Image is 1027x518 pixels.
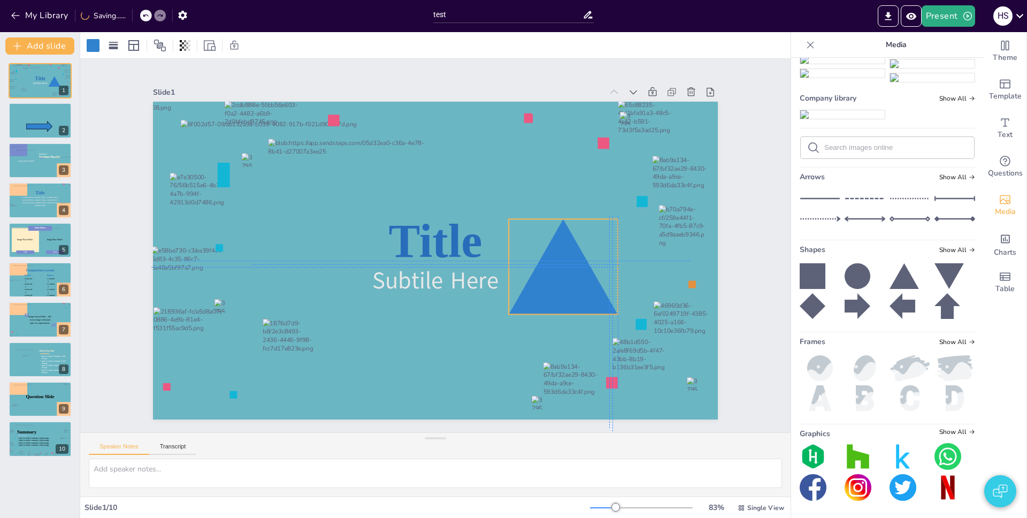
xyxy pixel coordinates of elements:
div: 3 [9,143,72,178]
div: 2 [9,103,72,138]
div: Saving...... [81,11,126,21]
span: Show all [939,428,975,436]
span: Media [995,206,1016,218]
span: Charts [994,247,1016,258]
div: 7 [59,325,68,334]
div: 7 [9,302,72,337]
div: Get real-time input from your audience [984,148,1026,186]
span: Graphics [800,429,830,439]
span: space for teacher’s summary or final message. [19,437,49,439]
img: graphic [934,443,961,470]
button: Add slide [5,37,74,55]
div: 8 [9,342,72,377]
span: Content 4 [48,294,55,299]
div: Add images, graphics, shapes or video [984,186,1026,225]
img: f6751cb8-2a5a-497b-84a8-10bac462adb8.png [800,69,885,78]
div: 4 [59,205,68,215]
span: Title [35,76,45,82]
div: 5 [59,245,68,255]
span: Subtile Here [33,81,47,85]
span: Text [53,250,57,253]
img: graphic [845,474,871,501]
span: Section 1 [39,153,47,155]
div: 5 [9,223,72,258]
div: 6 [59,285,68,294]
span: space for teacher’s summary or final message. [19,441,49,443]
div: 10 [56,444,68,454]
button: Present [922,5,975,27]
button: Transcript [149,443,197,455]
span: Title Here [34,226,45,229]
span: Text [998,129,1013,141]
div: 9 [9,382,72,417]
span: Bullet Point Slide [40,350,54,352]
span: Show all [939,246,975,254]
div: Add ready made slides [984,71,1026,109]
span: Content 2 [25,283,32,288]
span: Company library [800,93,856,103]
img: d.png [934,385,975,411]
span: Show all [939,173,975,181]
span: Show all [939,338,975,346]
span: Table [995,283,1015,295]
span: Single View [747,504,784,512]
span: Content here, content here, content here, content here, content here, content here, content here,... [22,196,58,207]
img: 7bb72098-9075-47c3-9860-1c7e4afbc5db.png [800,110,885,119]
span: Text [24,250,27,253]
span: Image-focused Slide – full-screen image with small space for caption/quote. [28,316,51,324]
div: Change the overall theme [984,32,1026,71]
button: Export to PowerPoint [878,5,899,27]
span: Content 1 [25,277,32,283]
span: Question Slide [26,394,54,399]
div: 2 [59,126,68,135]
div: Add a table [984,263,1026,302]
img: a.png [800,385,840,411]
img: e3b8d91c-6741-4bc5-839a-c2cf9a8427ec.png [890,59,975,68]
span: Show all [939,95,975,102]
span: Frames [800,337,825,347]
span: Content 2 [48,283,55,288]
span: Content 3 [48,288,55,294]
div: 10 [9,421,72,456]
img: e8f69d5b-4f47-43bb-8b19-b136b31ee3f5.png [890,73,975,82]
img: c.png [890,385,930,411]
span: Questions [988,167,1023,179]
img: graphic [890,443,916,470]
div: 9 [59,404,68,414]
span: space for teacher’s summary or final message. [42,360,65,364]
div: 3 [59,165,68,175]
input: Search images online [824,143,968,151]
img: b.png [845,385,885,411]
img: paint.png [934,355,975,381]
img: ball.png [800,355,840,381]
div: Resize presentation [202,37,218,54]
span: space for teacher’s summary or final message. [42,369,65,374]
div: 1 [9,63,72,98]
span: Image placeholder [18,159,34,162]
img: graphic [800,443,826,470]
button: Speaker Notes [89,443,149,455]
span: Arrows [800,172,825,182]
div: Add charts and graphs [984,225,1026,263]
div: 6 [9,262,72,298]
div: h s [993,6,1013,26]
img: paint2.png [890,355,930,381]
span: Content 4 [25,294,32,299]
div: 8 [59,364,68,374]
img: graphic [845,443,871,470]
div: Add text boxes [984,109,1026,148]
button: My Library [8,7,73,24]
img: graphic [800,474,826,501]
span: Image Place Holder [47,239,63,241]
span: Title [36,191,45,195]
span: Section Header [39,155,60,159]
p: Media [819,32,973,58]
span: space for teacher’s summary or final message. [19,439,49,441]
span: Content 3 [25,288,32,294]
input: Insert title [433,7,583,22]
span: “ [24,309,30,327]
span: Title [389,215,482,267]
span: Content 1 [48,277,55,283]
span: Theme [993,52,1017,64]
div: Slide 1 [153,87,602,97]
